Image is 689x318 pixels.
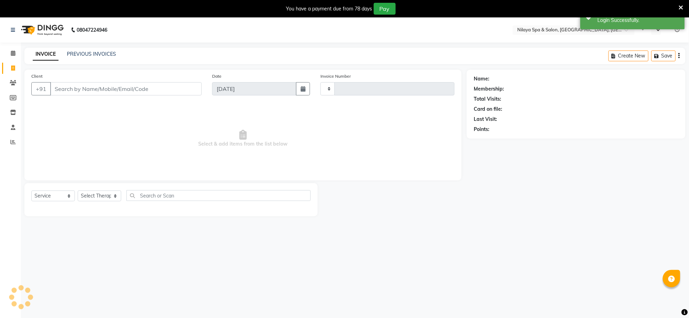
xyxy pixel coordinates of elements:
[320,73,351,79] label: Invoice Number
[374,3,396,15] button: Pay
[609,51,649,61] button: Create New
[31,73,42,79] label: Client
[474,75,489,83] div: Name:
[33,48,59,61] a: INVOICE
[18,20,65,40] img: logo
[67,51,116,57] a: PREVIOUS INVOICES
[286,5,372,13] div: You have a payment due from 78 days
[474,116,497,123] div: Last Visit:
[212,73,222,79] label: Date
[474,126,489,133] div: Points:
[598,17,680,24] div: Login Successfully.
[474,95,501,103] div: Total Visits:
[77,20,107,40] b: 08047224946
[50,82,202,95] input: Search by Name/Mobile/Email/Code
[126,190,311,201] input: Search or Scan
[474,85,504,93] div: Membership:
[474,106,502,113] div: Card on file:
[31,104,455,173] span: Select & add items from the list below
[31,82,51,95] button: +91
[651,51,676,61] button: Save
